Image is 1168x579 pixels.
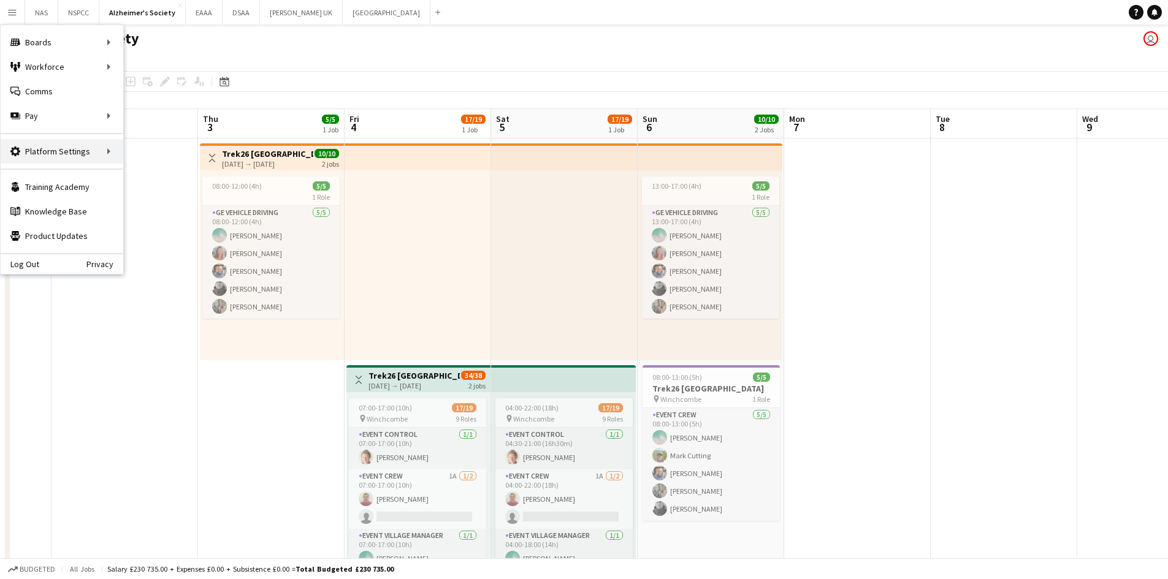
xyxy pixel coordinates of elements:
span: Wed [1082,113,1098,124]
div: Workforce [1,55,123,79]
app-job-card: 08:00-13:00 (5h)5/5Trek26 [GEOGRAPHIC_DATA] Winchcombe1 RoleEvent Crew5/508:00-13:00 (5h)[PERSON_... [643,365,780,521]
span: Total Budgeted £230 735.00 [296,564,394,573]
div: Boards [1,30,123,55]
span: 1 Role [752,395,770,404]
span: Budgeted [20,565,55,573]
span: 10/10 [315,149,339,158]
span: 8 [934,120,950,134]
span: Winchcombe [660,395,701,404]
span: 17/19 [598,403,623,412]
span: 7 [787,120,805,134]
span: 6 [641,120,657,134]
div: 1 Job [462,125,485,134]
div: 2 jobs [322,158,339,168]
button: DSAA [223,1,260,25]
span: 3 [201,120,218,134]
span: 17/19 [461,115,486,124]
span: Thu [203,113,218,124]
span: Mon [789,113,805,124]
span: 04:00-22:00 (18h) [505,403,559,412]
button: [PERSON_NAME] UK [260,1,343,25]
span: 13:00-17:00 (4h) [652,181,701,191]
app-card-role: GE Vehicle Driving5/508:00-12:00 (4h)[PERSON_NAME][PERSON_NAME][PERSON_NAME][PERSON_NAME][PERSON_... [202,206,340,319]
a: Log Out [1,259,39,269]
span: 1 Role [312,192,330,202]
h3: Trek26 [GEOGRAPHIC_DATA] [222,148,313,159]
div: 2 jobs [468,380,486,390]
app-card-role: Event Crew5/508:00-13:00 (5h)[PERSON_NAME]Mark Cutting[PERSON_NAME][PERSON_NAME][PERSON_NAME] [643,408,780,521]
app-card-role: Event Village Manager1/104:00-18:00 (14h)[PERSON_NAME] [495,529,633,570]
app-card-role: Event Village Manager1/107:00-17:00 (10h)[PERSON_NAME] [349,529,486,570]
app-card-role: Event Control1/104:30-21:00 (16h30m)[PERSON_NAME] [495,428,633,469]
span: Sun [643,113,657,124]
span: 5/5 [753,373,770,382]
app-card-role: GE Vehicle Driving5/513:00-17:00 (4h)[PERSON_NAME][PERSON_NAME][PERSON_NAME][PERSON_NAME][PERSON_... [642,206,779,319]
span: 17/19 [608,115,632,124]
app-card-role: Event Crew1A1/204:00-22:00 (18h)[PERSON_NAME] [495,469,633,529]
span: 9 Roles [456,414,476,423]
span: Winchcombe [367,414,408,423]
span: All jobs [67,564,97,573]
span: Winchcombe [513,414,554,423]
h3: Trek26 [GEOGRAPHIC_DATA] [368,370,460,381]
div: 2 Jobs [755,125,778,134]
span: 10/10 [754,115,779,124]
div: 1 Job [608,125,632,134]
div: [DATE] → [DATE] [368,381,460,390]
div: Platform Settings [1,139,123,164]
a: Comms [1,79,123,104]
button: Alzheimer's Society [99,1,186,25]
button: NAS [25,1,58,25]
span: Fri [349,113,359,124]
span: 4 [348,120,359,134]
button: Budgeted [6,562,57,576]
span: 17/19 [452,403,476,412]
a: Product Updates [1,224,123,248]
app-job-card: 08:00-12:00 (4h)5/51 RoleGE Vehicle Driving5/508:00-12:00 (4h)[PERSON_NAME][PERSON_NAME][PERSON_N... [202,176,340,319]
app-user-avatar: Emma Butler [1143,31,1158,46]
a: Training Academy [1,175,123,199]
span: 5/5 [322,115,339,124]
span: 5 [494,120,510,134]
span: 9 [1080,120,1098,134]
span: 5/5 [752,181,769,191]
button: EAAA [186,1,223,25]
span: 9 Roles [602,414,623,423]
h3: Trek26 [GEOGRAPHIC_DATA] [643,383,780,394]
span: 1 Role [752,192,769,202]
button: [GEOGRAPHIC_DATA] [343,1,430,25]
a: Privacy [86,259,123,269]
div: [DATE] → [DATE] [222,159,313,168]
span: 34/38 [461,371,486,380]
span: Sat [496,113,510,124]
a: Knowledge Base [1,199,123,224]
div: Salary £230 735.00 + Expenses £0.00 + Subsistence £0.00 = [107,564,394,573]
app-card-role: Event Control1/107:00-17:00 (10h)[PERSON_NAME] [349,428,486,469]
span: 08:00-13:00 (5h) [652,373,702,382]
span: 08:00-12:00 (4h) [212,181,262,191]
button: NSPCC [58,1,99,25]
span: 5/5 [313,181,330,191]
app-job-card: 13:00-17:00 (4h)5/51 RoleGE Vehicle Driving5/513:00-17:00 (4h)[PERSON_NAME][PERSON_NAME][PERSON_N... [642,176,779,319]
span: 07:00-17:00 (10h) [359,403,412,412]
div: 1 Job [323,125,338,134]
span: Tue [936,113,950,124]
app-card-role: Event Crew1A1/207:00-17:00 (10h)[PERSON_NAME] [349,469,486,529]
div: Pay [1,104,123,128]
